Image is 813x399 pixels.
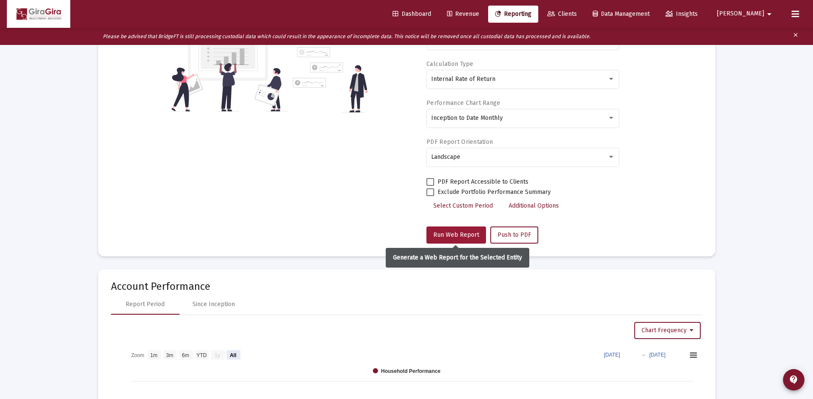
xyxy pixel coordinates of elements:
[293,47,368,113] img: reporting-alt
[447,10,479,18] span: Revenue
[386,6,438,23] a: Dashboard
[495,10,531,18] span: Reporting
[641,352,646,358] text: →
[426,226,486,244] button: Run Web Report
[792,30,799,43] mat-icon: clear
[764,6,774,23] mat-icon: arrow_drop_down
[426,99,500,107] label: Performance Chart Range
[426,138,493,146] label: PDF Report Orientation
[488,6,538,23] a: Reporting
[103,33,591,39] i: Please be advised that BridgeFT is still processing custodial data which could result in the appe...
[717,10,764,18] span: [PERSON_NAME]
[192,300,235,309] div: Since Inception
[182,352,189,358] text: 6m
[426,60,473,68] label: Calculation Type
[431,114,503,122] span: Inception to Date Monthly
[707,5,785,22] button: [PERSON_NAME]
[604,352,620,358] text: [DATE]
[230,352,236,358] text: All
[433,202,493,209] span: Select Custom Period
[666,10,698,18] span: Insights
[126,300,165,309] div: Report Period
[431,153,460,161] span: Landscape
[196,352,207,358] text: YTD
[111,282,702,291] mat-card-title: Account Performance
[498,231,531,238] span: Push to PDF
[440,6,486,23] a: Revenue
[166,352,173,358] text: 3m
[593,10,650,18] span: Data Management
[433,231,479,238] span: Run Web Report
[547,10,577,18] span: Clients
[642,327,693,334] span: Chart Frequency
[13,6,64,23] img: Dashboard
[214,352,220,358] text: 1y
[649,352,666,358] text: [DATE]
[438,177,528,187] span: PDF Report Accessible to Clients
[381,368,441,374] text: Household Performance
[490,226,538,244] button: Push to PDF
[131,352,144,358] text: Zoom
[170,28,288,113] img: reporting
[789,375,799,385] mat-icon: contact_support
[586,6,657,23] a: Data Management
[540,6,584,23] a: Clients
[509,202,559,209] span: Additional Options
[438,187,551,197] span: Exclude Portfolio Performance Summary
[150,352,157,358] text: 1m
[659,6,705,23] a: Insights
[634,322,701,339] button: Chart Frequency
[393,10,431,18] span: Dashboard
[431,75,495,83] span: Internal Rate of Return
